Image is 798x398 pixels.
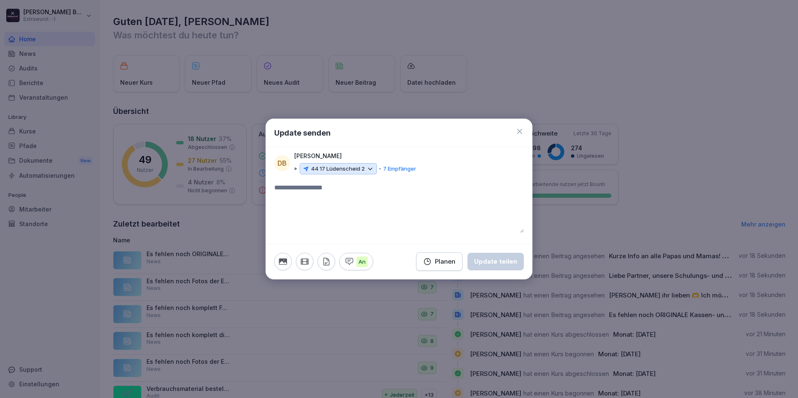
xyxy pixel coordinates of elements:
div: DB [274,155,290,171]
button: Planen [416,252,462,271]
p: [PERSON_NAME] [294,151,342,161]
p: An [356,257,368,267]
p: 7 Empfänger [383,165,416,173]
h1: Update senden [274,127,331,139]
div: Planen [423,257,455,266]
p: 44 17 Lüdenscheid 2 [311,165,365,173]
div: Update teilen [474,257,517,266]
button: Update teilen [467,253,524,270]
button: An [339,253,373,270]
